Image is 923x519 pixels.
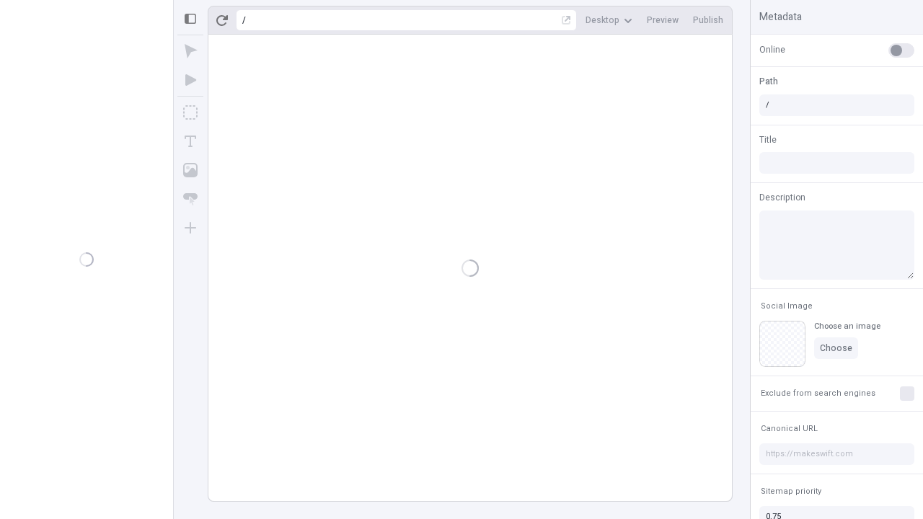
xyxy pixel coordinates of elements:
span: Exclude from search engines [761,388,875,399]
button: Preview [641,9,684,31]
button: Sitemap priority [758,483,824,500]
span: Choose [820,342,852,354]
button: Exclude from search engines [758,385,878,402]
button: Social Image [758,298,816,315]
button: Canonical URL [758,420,821,438]
span: Path [759,75,778,88]
div: / [242,14,246,26]
button: Text [177,128,203,154]
button: Desktop [580,9,638,31]
button: Publish [687,9,729,31]
button: Button [177,186,203,212]
span: Preview [647,14,679,26]
span: Sitemap priority [761,486,821,497]
button: Image [177,157,203,183]
span: Publish [693,14,723,26]
span: Title [759,133,777,146]
input: https://makeswift.com [759,443,914,465]
button: Choose [814,337,858,359]
div: Choose an image [814,321,880,332]
span: Online [759,43,785,56]
span: Description [759,191,805,204]
span: Social Image [761,301,813,311]
span: Canonical URL [761,423,818,434]
button: Box [177,99,203,125]
span: Desktop [586,14,619,26]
